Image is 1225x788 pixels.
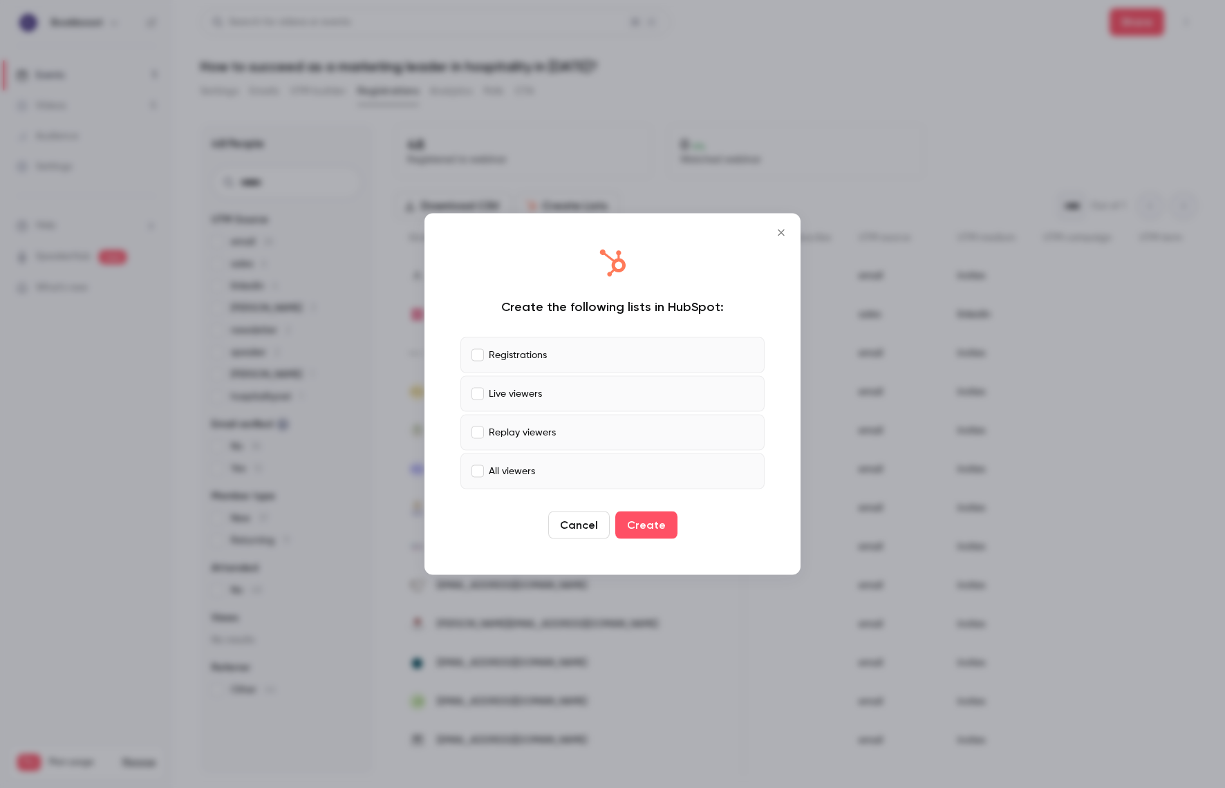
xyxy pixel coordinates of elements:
[548,512,610,539] button: Cancel
[460,299,765,315] div: Create the following lists in HubSpot:
[489,464,535,478] p: All viewers
[489,386,542,401] p: Live viewers
[489,348,547,362] p: Registrations
[615,512,677,539] button: Create
[767,219,795,247] button: Close
[489,425,556,440] p: Replay viewers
